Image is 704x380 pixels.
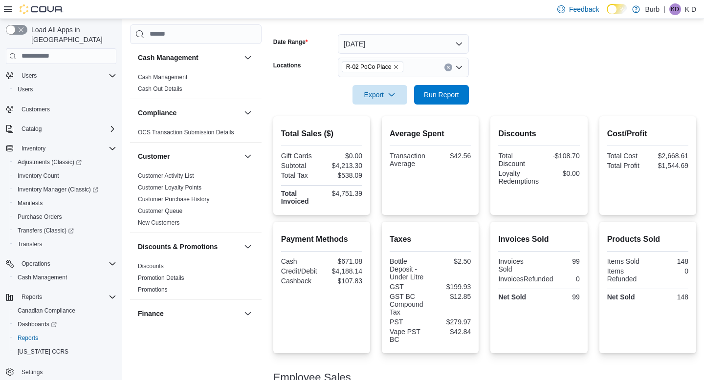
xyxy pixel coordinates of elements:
[390,293,428,316] div: GST BC Compound Tax
[14,225,78,236] a: Transfers (Classic)
[324,152,362,160] div: $0.00
[281,267,320,275] div: Credit/Debit
[18,85,33,93] span: Users
[2,364,120,379] button: Settings
[138,242,240,252] button: Discounts & Promotions
[607,293,635,301] strong: Net Sold
[455,63,463,71] button: Open list of options
[138,184,201,191] span: Customer Loyalty Points
[663,3,665,15] p: |
[18,334,38,342] span: Reports
[242,241,254,253] button: Discounts & Promotions
[22,368,43,376] span: Settings
[14,184,102,195] a: Inventory Manager (Classic)
[414,85,469,105] button: Run Report
[18,227,74,234] span: Transfers (Classic)
[650,257,688,265] div: 148
[242,52,254,63] button: Cash Management
[18,258,54,270] button: Operations
[390,328,428,343] div: Vape PST BC
[18,213,62,221] span: Purchase Orders
[2,142,120,155] button: Inventory
[138,242,218,252] h3: Discounts & Promotions
[10,196,120,210] button: Manifests
[498,169,539,185] div: Loyalty Redemptions
[18,172,59,180] span: Inventory Count
[138,274,184,282] span: Promotion Details
[14,170,116,182] span: Inventory Count
[324,162,362,169] div: $4,213.30
[242,308,254,319] button: Finance
[14,238,116,250] span: Transfers
[10,183,120,196] a: Inventory Manager (Classic)
[18,258,116,270] span: Operations
[281,128,362,140] h2: Total Sales ($)
[138,85,182,92] a: Cash Out Details
[650,162,688,169] div: $1,544.69
[138,129,234,136] a: OCS Transaction Submission Details
[14,225,116,236] span: Transfers (Classic)
[390,128,471,140] h2: Average Spent
[18,366,46,378] a: Settings
[432,152,471,160] div: $42.56
[22,125,42,133] span: Catalog
[10,331,120,345] button: Reports
[541,257,580,265] div: 99
[14,197,116,209] span: Manifests
[498,152,537,168] div: Total Discount
[138,151,170,161] h3: Customer
[14,305,116,317] span: Canadian Compliance
[281,152,320,160] div: Gift Cards
[138,73,187,81] span: Cash Management
[14,346,72,358] a: [US_STATE] CCRS
[14,238,46,250] a: Transfers
[607,267,646,283] div: Items Refunded
[432,293,471,300] div: $12.85
[138,172,194,179] a: Customer Activity List
[138,309,240,318] button: Finance
[138,207,182,215] span: Customer Queue
[10,210,120,224] button: Purchase Orders
[2,290,120,304] button: Reports
[20,4,64,14] img: Cova
[10,317,120,331] a: Dashboards
[138,274,184,281] a: Promotion Details
[138,151,240,161] button: Customer
[498,233,579,245] h2: Invoices Sold
[324,257,362,265] div: $671.08
[342,62,404,72] span: R-02 PoCo Place
[10,155,120,169] a: Adjustments (Classic)
[138,262,164,270] span: Discounts
[18,143,49,154] button: Inventory
[138,263,164,270] a: Discounts
[498,275,553,283] div: InvoicesRefunded
[22,293,42,301] span: Reports
[498,257,537,273] div: Invoices Sold
[281,171,320,179] div: Total Tax
[18,307,75,315] span: Canadian Compliance
[390,152,428,168] div: Transaction Average
[281,190,309,205] strong: Total Invoiced
[18,143,116,154] span: Inventory
[281,233,362,245] h2: Payment Methods
[324,190,362,197] div: $4,751.39
[10,169,120,183] button: Inventory Count
[2,69,120,83] button: Users
[14,346,116,358] span: Washington CCRS
[650,267,688,275] div: 0
[18,103,116,115] span: Customers
[324,267,362,275] div: $4,188.14
[27,25,116,44] span: Load All Apps in [GEOGRAPHIC_DATA]
[650,152,688,160] div: $2,668.61
[607,162,646,169] div: Total Profit
[14,272,71,283] a: Cash Management
[18,186,98,193] span: Inventory Manager (Classic)
[18,365,116,378] span: Settings
[650,293,688,301] div: 148
[390,257,428,281] div: Bottle Deposit - Under Litre
[338,34,469,54] button: [DATE]
[393,64,399,70] button: Remove R-02 PoCo Place from selection in this group
[18,199,43,207] span: Manifests
[2,102,120,116] button: Customers
[607,4,627,14] input: Dark Mode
